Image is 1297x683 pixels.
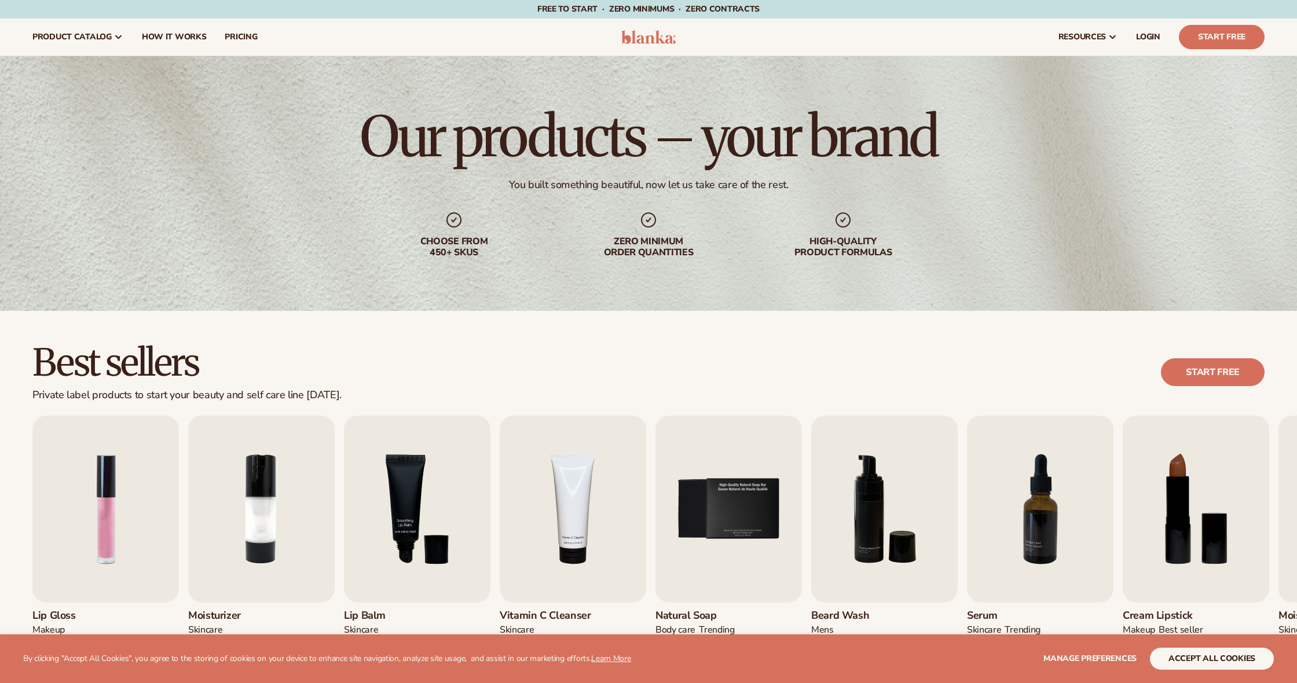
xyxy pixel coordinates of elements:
[1179,25,1265,49] a: Start Free
[967,609,1040,622] h3: Serum
[621,30,676,44] img: logo
[655,624,695,636] div: BODY Care
[1136,32,1160,42] span: LOGIN
[1123,624,1155,636] div: MAKEUP
[215,19,266,56] a: pricing
[699,624,734,636] div: TRENDING
[574,236,723,258] div: Zero minimum order quantities
[344,609,415,622] h3: Lip Balm
[142,32,207,42] span: How It Works
[23,654,631,664] p: By clicking "Accept All Cookies", you agree to the storing of cookies on your device to enhance s...
[537,3,760,14] span: Free to start · ZERO minimums · ZERO contracts
[769,236,917,258] div: High-quality product formulas
[1150,648,1274,670] button: accept all cookies
[500,624,534,636] div: Skincare
[811,609,882,622] h3: Beard Wash
[1123,609,1203,622] h3: Cream Lipstick
[1049,19,1127,56] a: resources
[32,32,112,42] span: product catalog
[360,109,937,164] h1: Our products – your brand
[1043,653,1137,664] span: Manage preferences
[1043,648,1137,670] button: Manage preferences
[380,236,528,258] div: Choose from 450+ Skus
[509,178,789,192] div: You built something beautiful, now let us take care of the rest.
[188,416,335,658] a: 2 / 9
[811,624,834,636] div: mens
[655,416,802,658] a: 5 / 9
[1161,358,1265,386] a: Start free
[32,389,342,402] div: Private label products to start your beauty and self care line [DATE].
[500,609,591,622] h3: Vitamin C Cleanser
[1123,416,1269,658] a: 8 / 9
[188,624,222,636] div: SKINCARE
[1058,32,1106,42] span: resources
[32,343,342,382] h2: Best sellers
[655,609,735,622] h3: Natural Soap
[32,624,65,636] div: MAKEUP
[811,416,958,658] a: 6 / 9
[188,609,259,622] h3: Moisturizer
[1127,19,1170,56] a: LOGIN
[225,32,257,42] span: pricing
[1159,624,1203,636] div: BEST SELLER
[967,624,1001,636] div: SKINCARE
[32,609,104,622] h3: Lip Gloss
[344,624,378,636] div: SKINCARE
[133,19,216,56] a: How It Works
[32,416,179,658] a: 1 / 9
[23,19,133,56] a: product catalog
[591,653,631,664] a: Learn More
[1005,624,1040,636] div: TRENDING
[967,416,1113,658] a: 7 / 9
[344,416,490,658] a: 3 / 9
[500,416,646,658] a: 4 / 9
